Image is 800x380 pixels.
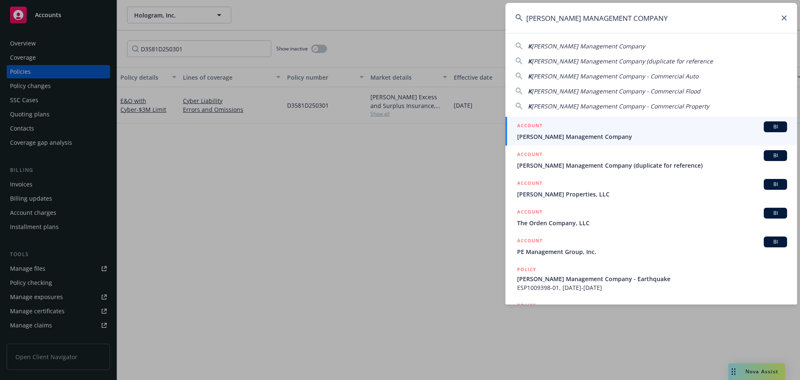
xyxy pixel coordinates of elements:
span: The Orden Company, LLC [517,219,787,227]
a: ACCOUNTBI[PERSON_NAME] Properties, LLC [505,174,797,203]
a: ACCOUNTBIPE Management Group, Inc. [505,232,797,261]
span: K [528,42,532,50]
a: POLICY[PERSON_NAME] Management Company - EarthquakeESP1009398-01, [DATE]-[DATE] [505,261,797,297]
h5: ACCOUNT [517,121,542,131]
span: [PERSON_NAME] Management Company (duplicate for reference [532,57,713,65]
a: ACCOUNTBI[PERSON_NAME] Management Company [505,117,797,146]
a: POLICY [505,297,797,332]
span: K [528,72,532,80]
span: [PERSON_NAME] Management Company - Earthquake [517,274,787,283]
span: [PERSON_NAME] Management Company [517,132,787,141]
span: BI [767,238,784,246]
span: [PERSON_NAME] Management Company - Commercial Flood [532,87,700,95]
a: ACCOUNTBI[PERSON_NAME] Management Company (duplicate for reference) [505,146,797,174]
a: ACCOUNTBIThe Orden Company, LLC [505,203,797,232]
span: K [528,102,532,110]
h5: POLICY [517,301,536,310]
span: BI [767,152,784,159]
span: K [528,57,532,65]
span: [PERSON_NAME] Management Company - Commercial Auto [532,72,698,80]
h5: ACCOUNT [517,208,542,218]
span: BI [767,181,784,188]
span: K [528,87,532,95]
span: BI [767,209,784,217]
input: Search... [505,3,797,33]
h5: ACCOUNT [517,179,542,189]
span: [PERSON_NAME] Management Company [532,42,645,50]
span: [PERSON_NAME] Management Company (duplicate for reference) [517,161,787,170]
h5: POLICY [517,265,536,274]
h5: ACCOUNT [517,237,542,247]
h5: ACCOUNT [517,150,542,160]
span: BI [767,123,784,131]
span: [PERSON_NAME] Properties, LLC [517,190,787,199]
span: ESP1009398-01, [DATE]-[DATE] [517,283,787,292]
span: [PERSON_NAME] Management Company - Commercial Property [532,102,709,110]
span: PE Management Group, Inc. [517,247,787,256]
